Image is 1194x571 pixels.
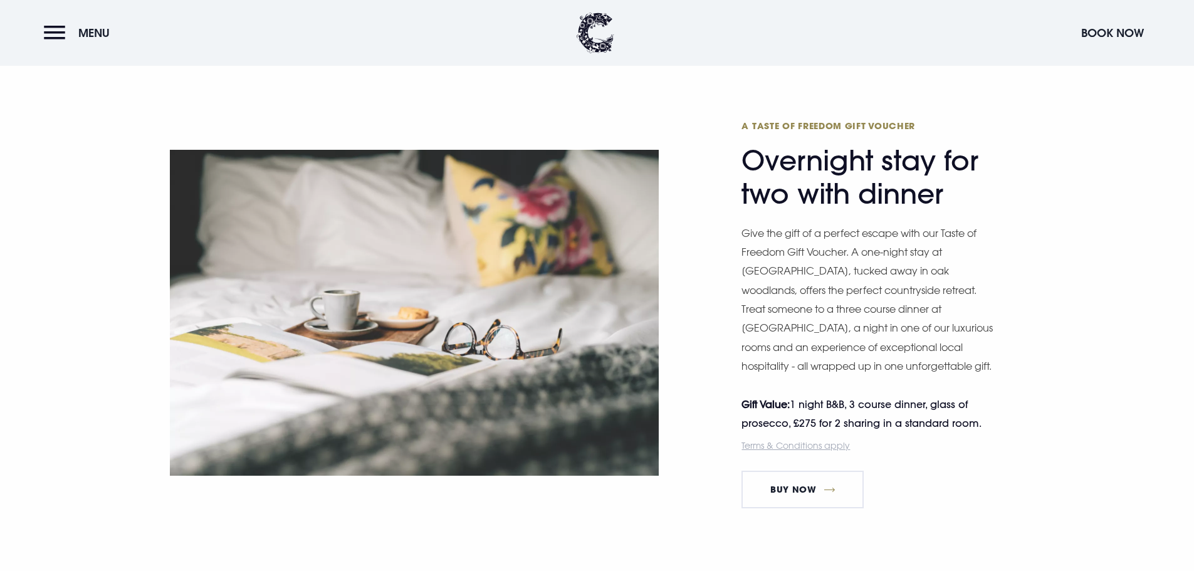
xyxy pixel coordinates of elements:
span: A taste of freedom gift voucher [741,120,986,132]
a: Buy Now [741,471,864,508]
p: Give the gift of a perfect escape with our Taste of Freedom Gift Voucher. A one-night stay at [GE... [741,224,998,376]
p: 1 night B&B, 3 course dinner, glass of prosecco, £275 for 2 sharing in a standard room. [741,395,986,433]
button: Menu [44,19,116,46]
img: Hotel gift voucher Northern Ireland [170,150,659,476]
strong: Gift Value: [741,398,790,411]
h2: Overnight stay for two with dinner [741,120,986,211]
a: Terms & Conditions apply [741,440,850,451]
button: Book Now [1075,19,1150,46]
span: Menu [78,26,110,40]
img: Clandeboye Lodge [577,13,614,53]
